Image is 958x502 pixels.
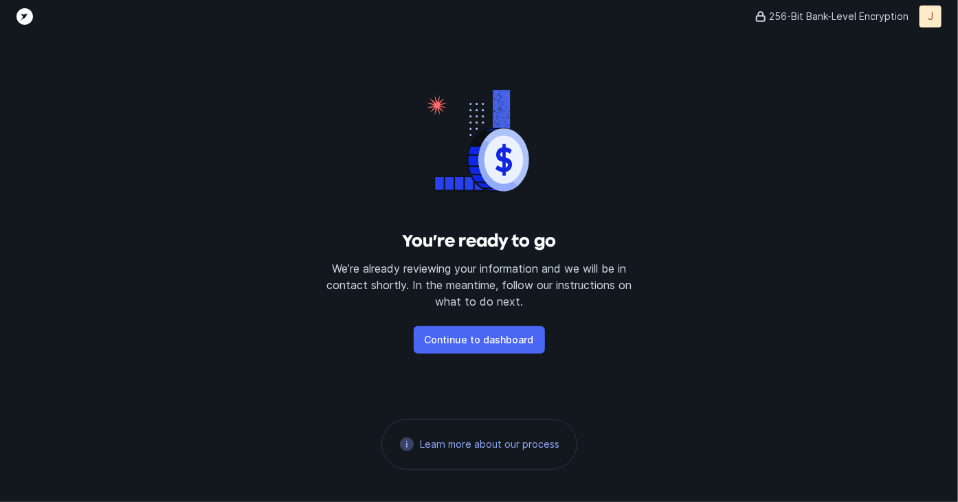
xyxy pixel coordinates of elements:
img: 21d95410f660ccd52279b82b2de59a72.svg [399,436,415,453]
p: 256-Bit Bank-Level Encryption [769,10,909,23]
button: Continue to dashboard [414,326,545,354]
p: J [928,10,933,23]
a: Learn more about our process [421,437,560,451]
p: We’re already reviewing your information and we will be in contact shortly. In the meantime, foll... [325,260,633,310]
p: Continue to dashboard [425,332,534,348]
button: J [920,5,942,27]
h3: You’re ready to go [325,230,633,252]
